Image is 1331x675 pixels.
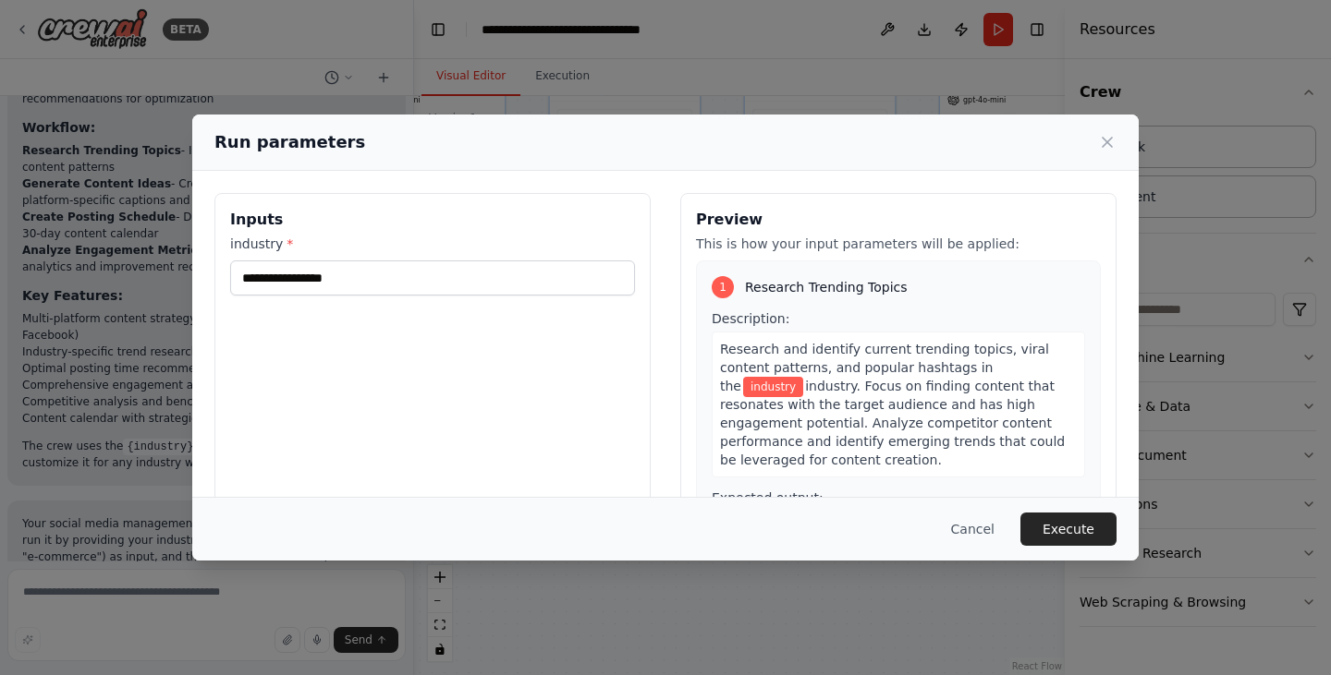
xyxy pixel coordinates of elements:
button: Cancel [936,512,1009,546]
span: Expected output: [712,490,824,505]
p: This is how your input parameters will be applied: [696,235,1101,253]
span: industry. Focus on finding content that resonates with the target audience and has high engagemen... [720,379,1065,467]
span: Description: [712,311,789,326]
span: Research and identify current trending topics, viral content patterns, and popular hashtags in the [720,342,1049,393]
span: Variable: industry [743,377,803,397]
label: industry [230,235,635,253]
button: Execute [1020,512,1117,546]
h3: Preview [696,209,1101,231]
div: 1 [712,276,734,298]
span: Research Trending Topics [745,278,908,296]
h3: Inputs [230,209,635,231]
h2: Run parameters [214,129,365,155]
